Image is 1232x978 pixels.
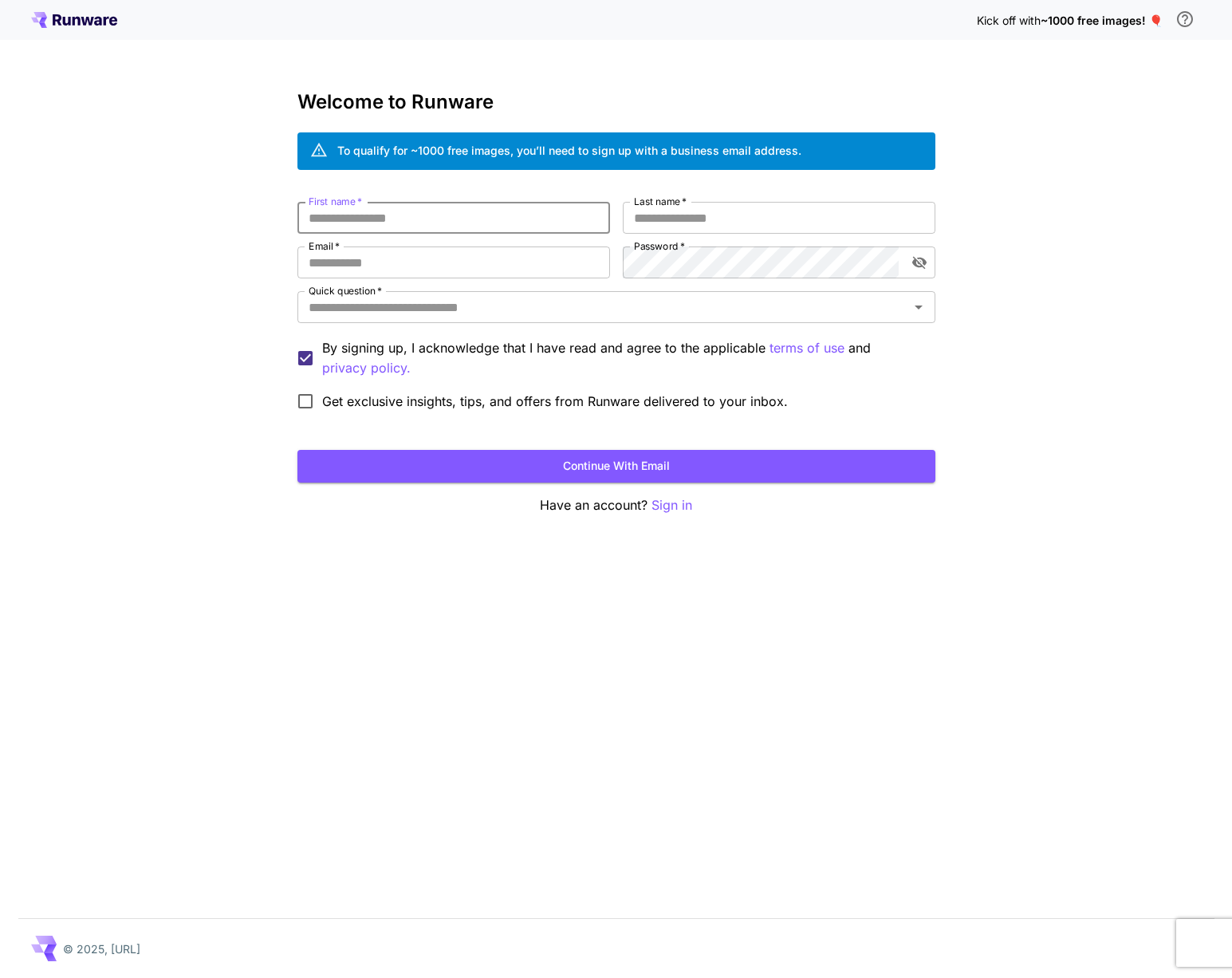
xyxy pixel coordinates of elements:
[63,941,140,957] p: © 2025, [URL]
[977,14,1041,27] span: Kick off with
[905,248,934,277] button: toggle password visibility
[297,91,935,113] h3: Welcome to Runware
[309,195,362,208] label: First name
[1169,3,1201,35] button: In order to qualify for free credit, you need to sign up with a business email address and click ...
[634,239,685,253] label: Password
[309,284,382,298] label: Quick question
[651,495,692,515] button: Sign in
[322,338,923,378] p: By signing up, I acknowledge that I have read and agree to the applicable and
[1041,14,1163,27] span: ~1000 free images! 🎈
[322,358,411,378] button: By signing up, I acknowledge that I have read and agree to the applicable terms of use and
[322,358,411,378] p: privacy policy.
[309,239,340,253] label: Email
[770,338,844,358] p: terms of use
[297,450,935,483] button: Continue with email
[770,338,844,358] button: By signing up, I acknowledge that I have read and agree to the applicable and privacy policy.
[337,142,801,159] div: To qualify for ~1000 free images, you’ll need to sign up with a business email address.
[634,195,687,208] label: Last name
[322,392,788,411] span: Get exclusive insights, tips, and offers from Runware delivered to your inbox.
[907,296,930,318] button: Open
[297,495,935,515] p: Have an account?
